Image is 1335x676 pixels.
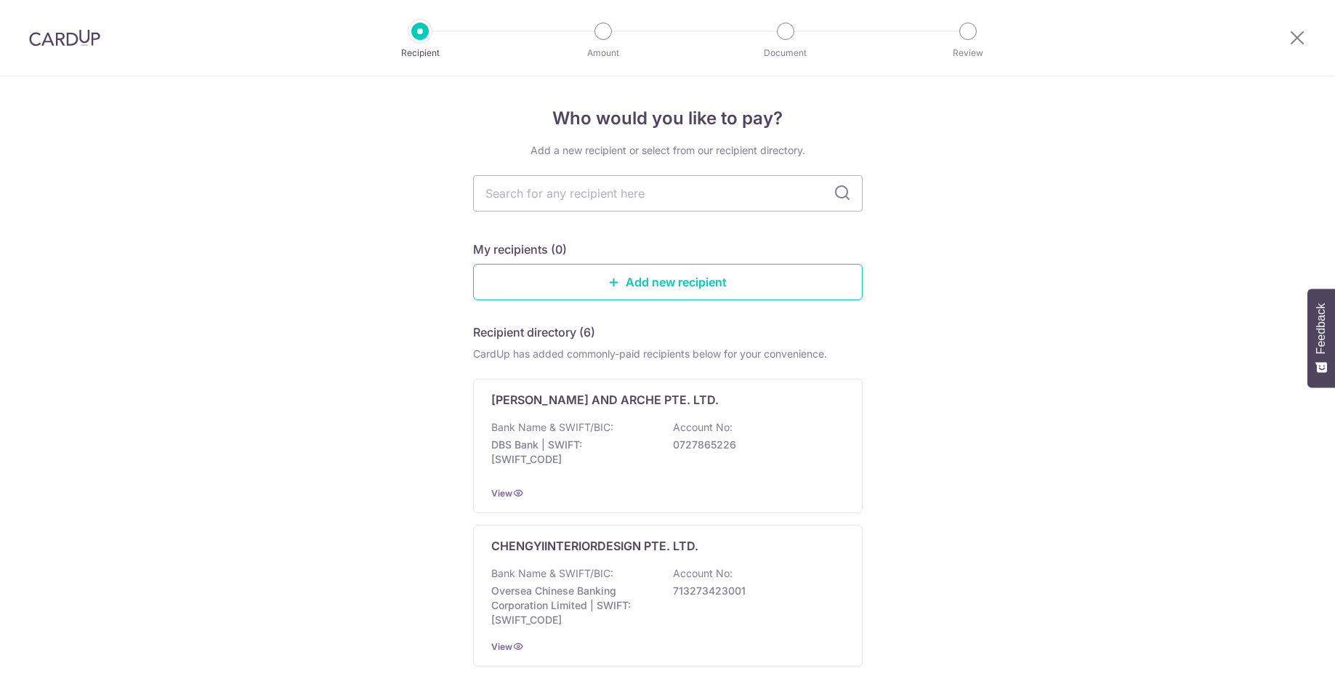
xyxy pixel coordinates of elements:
p: CHENGYIINTERIORDESIGN PTE. LTD. [491,537,698,555]
p: [PERSON_NAME] AND ARCHE PTE. LTD. [491,391,719,409]
h4: Who would you like to pay? [473,105,863,132]
h5: Recipient directory (6) [473,323,595,341]
a: Add new recipient [473,264,863,300]
div: CardUp has added commonly-paid recipients below for your convenience. [473,347,863,361]
p: 0727865226 [673,438,836,452]
img: CardUp [29,29,100,47]
p: Recipient [366,46,474,60]
span: Feedback [1315,303,1328,354]
p: 713273423001 [673,584,836,598]
button: Feedback - Show survey [1307,289,1335,387]
a: View [491,488,512,499]
h5: My recipients (0) [473,241,567,258]
p: Review [914,46,1022,60]
input: Search for any recipient here [473,175,863,212]
div: Add a new recipient or select from our recipient directory. [473,143,863,158]
p: Bank Name & SWIFT/BIC: [491,566,613,581]
p: Bank Name & SWIFT/BIC: [491,420,613,435]
p: DBS Bank | SWIFT: [SWIFT_CODE] [491,438,654,467]
p: Account No: [673,420,733,435]
a: View [491,641,512,652]
p: Amount [549,46,657,60]
iframe: Opens a widget where you can find more information [1241,632,1320,669]
p: Account No: [673,566,733,581]
p: Oversea Chinese Banking Corporation Limited | SWIFT: [SWIFT_CODE] [491,584,654,627]
p: Document [732,46,839,60]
